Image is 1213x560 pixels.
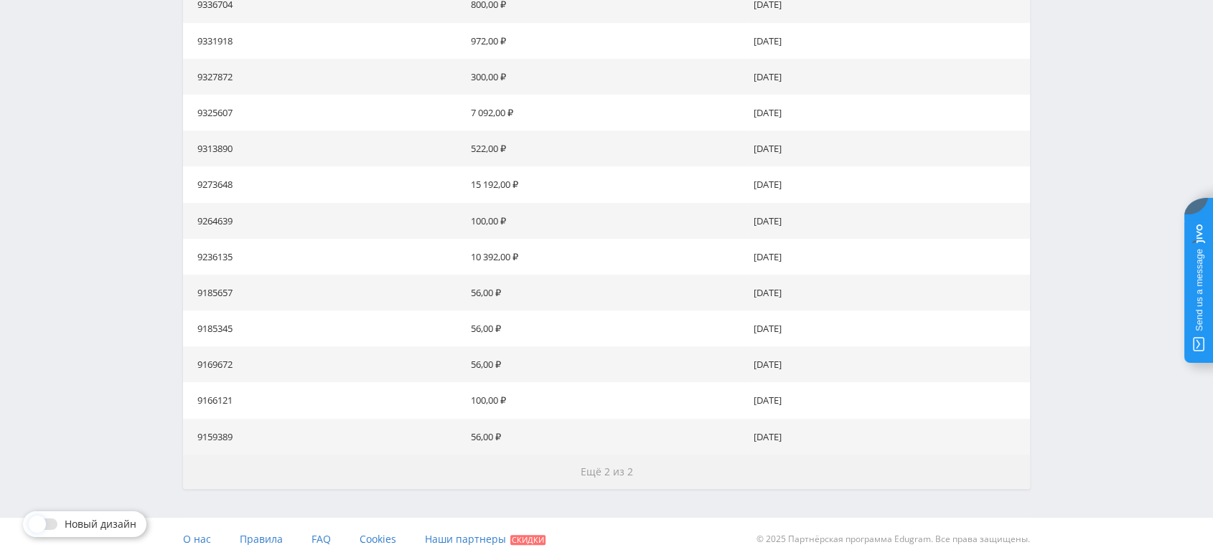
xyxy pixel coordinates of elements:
td: [DATE] [748,203,1030,239]
td: 9325607 [183,95,465,130]
td: 522,00 ₽ [465,130,747,166]
td: 9313890 [183,130,465,166]
td: [DATE] [748,419,1030,455]
td: 300,00 ₽ [465,59,747,95]
span: Cookies [360,532,396,546]
td: 15 192,00 ₽ [465,166,747,202]
span: О нас [183,532,211,546]
span: Скидки [510,535,545,545]
td: 9264639 [183,203,465,239]
span: Ещё 2 из 2 [581,465,633,478]
td: [DATE] [748,346,1030,382]
td: [DATE] [748,130,1030,166]
span: Новый дизайн [65,518,136,530]
td: 9185345 [183,310,465,346]
span: Правила [240,532,283,546]
td: 9159389 [183,419,465,455]
td: [DATE] [748,382,1030,418]
td: [DATE] [748,23,1030,59]
td: 9169672 [183,346,465,382]
td: 9236135 [183,239,465,275]
td: 9166121 [183,382,465,418]
td: 56,00 ₽ [465,346,747,382]
td: 972,00 ₽ [465,23,747,59]
td: [DATE] [748,239,1030,275]
button: Ещё 2 из 2 [183,455,1030,489]
td: [DATE] [748,166,1030,202]
td: 9185657 [183,275,465,310]
td: 7 092,00 ₽ [465,95,747,130]
span: FAQ [312,532,331,546]
td: 10 392,00 ₽ [465,239,747,275]
td: 9331918 [183,23,465,59]
td: [DATE] [748,59,1030,95]
td: 9273648 [183,166,465,202]
td: 100,00 ₽ [465,382,747,418]
td: 100,00 ₽ [465,203,747,239]
span: Наши партнеры [425,532,506,546]
td: [DATE] [748,310,1030,346]
td: [DATE] [748,95,1030,130]
td: 9327872 [183,59,465,95]
td: 56,00 ₽ [465,419,747,455]
td: [DATE] [748,275,1030,310]
td: 56,00 ₽ [465,310,747,346]
td: 56,00 ₽ [465,275,747,310]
